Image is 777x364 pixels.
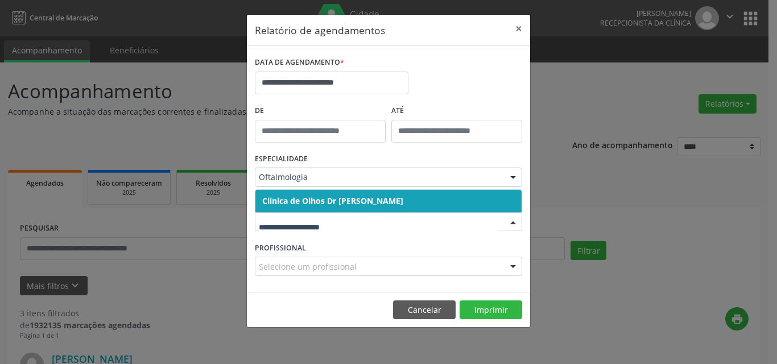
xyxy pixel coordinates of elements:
span: Selecione um profissional [259,261,357,273]
label: PROFISSIONAL [255,239,306,257]
button: Imprimir [460,300,522,320]
label: DATA DE AGENDAMENTO [255,54,344,72]
span: Clinica de Olhos Dr [PERSON_NAME] [262,195,403,206]
button: Close [507,15,530,43]
h5: Relatório de agendamentos [255,23,385,37]
label: ATÉ [391,102,522,120]
button: Cancelar [393,300,456,320]
span: Oftalmologia [259,171,499,183]
label: De [255,102,386,120]
label: ESPECIALIDADE [255,150,308,168]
